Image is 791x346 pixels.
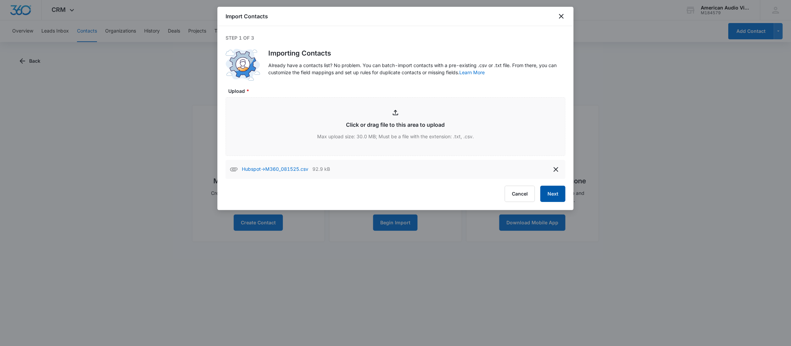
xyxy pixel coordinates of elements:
a: Learn More [459,69,485,75]
h1: Importing Contacts [268,48,565,58]
p: Step 1 of 3 [226,34,565,41]
p: Already have a contacts list? No problem. You can batch-import contacts with a pre-existing .csv ... [268,62,565,76]
label: Upload [228,87,568,95]
p: Hubspot->M360_081525.csv [242,165,308,174]
button: Cancel [505,186,535,202]
button: delete [551,164,561,175]
h1: Import Contacts [226,12,268,20]
button: close [557,12,565,20]
p: 92.9 kB [312,165,330,174]
button: Next [540,186,565,202]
